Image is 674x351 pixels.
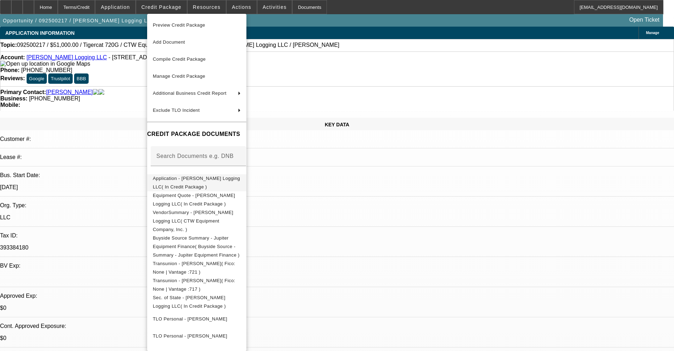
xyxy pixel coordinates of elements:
[153,73,205,79] span: Manage Credit Package
[147,276,246,294] button: Transunion - Chrismon, Ellen( Fico: None | Vantage :717 )
[147,259,246,276] button: Transunion - Chrismon, Chris( Fico: None | Vantage :721 )
[153,235,240,258] span: Buyside Source Summary - Jupiter Equipment Finance( Buyside Source - Summary - Jupiter Equipment ...
[153,210,233,232] span: VendorSummary - [PERSON_NAME] Logging LLC( CTW Equipment Company, Inc. )
[147,294,246,311] button: Sec. of State - Chrismon Logging LLC( In Credit Package )
[153,56,206,62] span: Compile Credit Package
[147,208,246,234] button: VendorSummary - Chrismon Logging LLC( CTW Equipment Company, Inc. )
[153,39,185,45] span: Add Document
[153,295,226,309] span: Sec. of State - [PERSON_NAME] Logging LLC( In Credit Package )
[147,130,246,138] h4: CREDIT PACKAGE DOCUMENTS
[153,176,240,190] span: Application - [PERSON_NAME] Logging LLC( In Credit Package )
[153,333,227,339] span: TLO Personal - [PERSON_NAME]
[153,261,235,275] span: Transunion - [PERSON_NAME]( Fico: None | Vantage :721 )
[153,108,200,113] span: Exclude TLO Incident
[147,234,246,259] button: Buyside Source Summary - Jupiter Equipment Finance( Buyside Source - Summary - Jupiter Equipment ...
[147,311,246,328] button: TLO Personal - Chrismon, Chris
[153,91,227,96] span: Additional Business Credit Report
[147,328,246,345] button: TLO Personal - Chrismon, Ellen
[153,278,235,292] span: Transunion - [PERSON_NAME]( Fico: None | Vantage :717 )
[147,191,246,208] button: Equipment Quote - Chrismon Logging LLC( In Credit Package )
[153,22,205,28] span: Preview Credit Package
[153,316,227,322] span: TLO Personal - [PERSON_NAME]
[147,174,246,191] button: Application - Chrismon Logging LLC( In Credit Package )
[156,153,234,159] mat-label: Search Documents e.g. DNB
[153,193,235,207] span: Equipment Quote - [PERSON_NAME] Logging LLC( In Credit Package )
